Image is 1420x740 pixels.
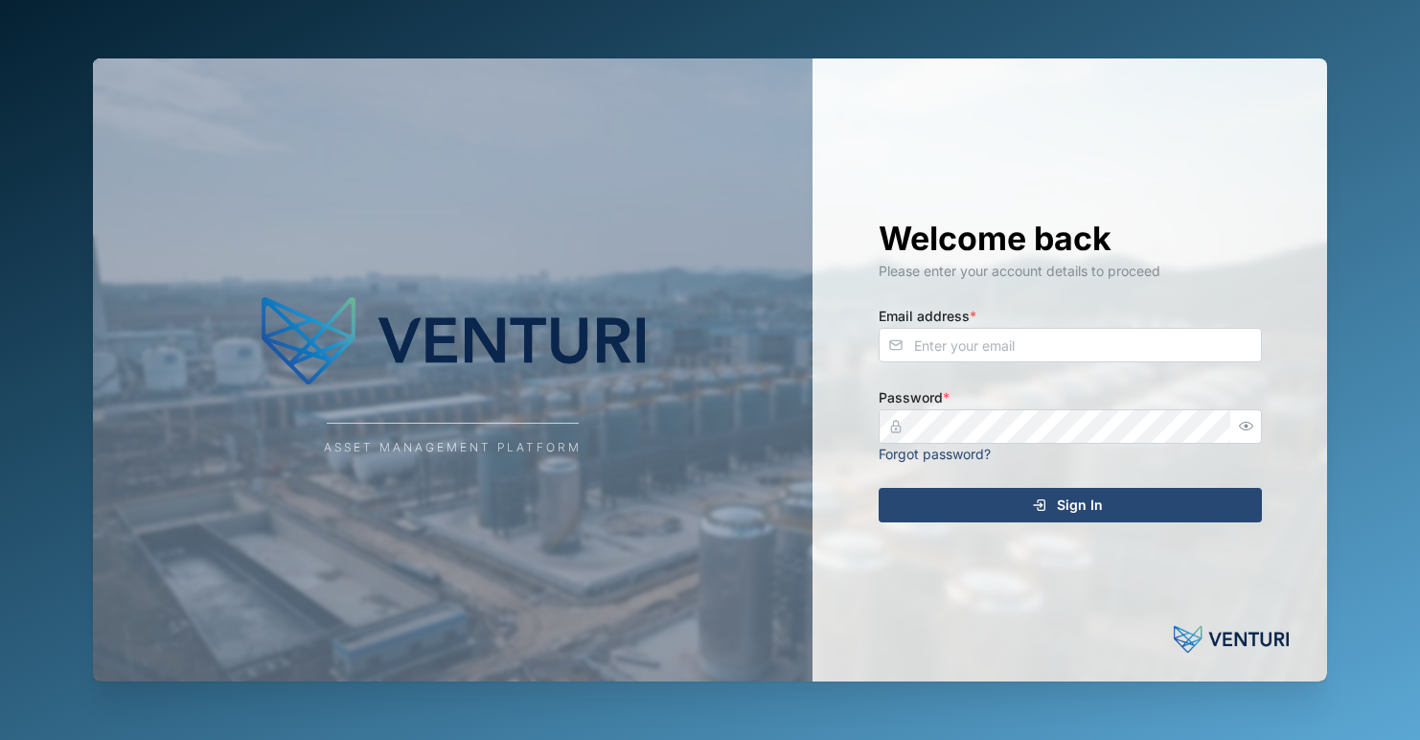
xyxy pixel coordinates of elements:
a: Forgot password? [879,446,991,462]
div: Asset Management Platform [324,439,582,457]
input: Enter your email [879,328,1262,362]
label: Email address [879,306,976,327]
button: Sign In [879,488,1262,522]
img: Company Logo [262,283,645,398]
span: Sign In [1057,489,1103,521]
h1: Welcome back [879,218,1262,260]
label: Password [879,387,950,408]
img: Powered by: Venturi [1174,620,1289,659]
div: Please enter your account details to proceed [879,261,1262,282]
